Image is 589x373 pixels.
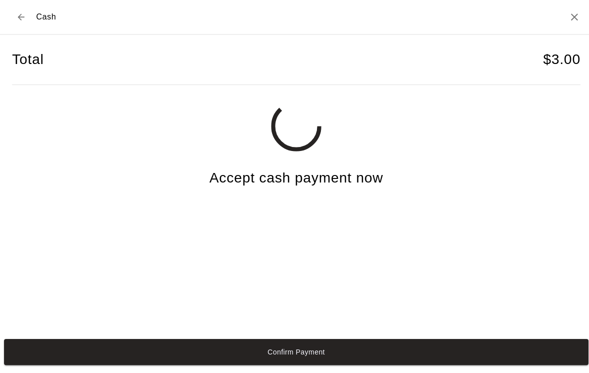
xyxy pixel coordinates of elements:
[565,11,577,23] button: Close
[12,8,30,26] button: Back to checkout
[208,168,381,186] h4: Accept cash payment now
[540,50,577,68] h4: $ 3.00
[12,50,43,68] h4: Total
[4,337,585,363] button: Confirm Payment
[12,8,56,26] div: Cash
